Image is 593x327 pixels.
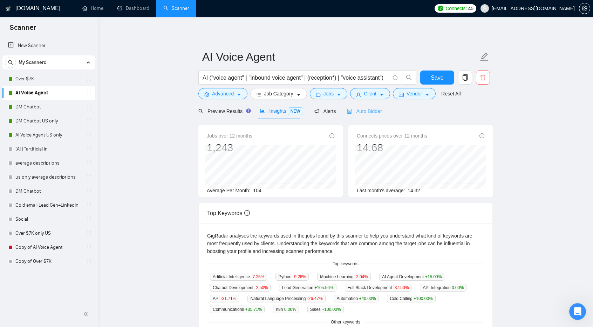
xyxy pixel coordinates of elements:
[86,90,92,96] span: holder
[210,306,265,313] span: Communications
[458,71,472,85] button: copy
[260,108,303,114] span: Insights
[207,132,252,140] span: Jobs over 12 months
[237,92,241,97] span: caret-down
[379,92,384,97] span: caret-down
[314,108,336,114] span: Alerts
[307,306,344,313] span: Sales
[379,273,444,281] span: AI Agent Development
[86,216,92,222] span: holder
[117,5,149,11] a: dashboardDashboard
[86,245,92,250] span: holder
[163,5,189,11] a: searchScanner
[86,259,92,264] span: holder
[336,92,341,97] span: caret-down
[350,88,390,99] button: userClientcaret-down
[256,92,261,97] span: bars
[445,5,466,12] span: Connects:
[15,128,82,142] a: AI Voice Agent US only
[414,296,432,301] span: +100.00 %
[245,108,252,114] div: Tooltip anchor
[307,296,323,301] span: -26.47 %
[420,284,466,292] span: API Integration
[399,92,404,97] span: idcard
[207,232,484,255] div: GigRadar analyses the keywords used in the jobs found by this scanner to help you understand what...
[86,188,92,194] span: holder
[273,306,299,313] span: n8n
[393,75,397,80] span: info-circle
[202,48,478,66] input: Scanner name...
[322,307,341,312] span: +100.00 %
[86,231,92,236] span: holder
[86,174,92,180] span: holder
[420,71,454,85] button: Save
[15,86,82,100] a: AI Voice Agent
[5,60,16,65] span: search
[6,3,11,14] img: logo
[86,132,92,138] span: holder
[431,73,443,82] span: Save
[314,109,319,114] span: notification
[86,202,92,208] span: holder
[402,71,416,85] button: search
[254,285,268,290] span: -2.50 %
[15,198,82,212] a: Cold email Lead Gen+LinkedIn
[479,133,484,138] span: info-circle
[402,74,416,81] span: search
[359,296,376,301] span: +40.00 %
[198,88,247,99] button: settingAdvancedcaret-down
[207,141,252,154] div: 1,243
[15,212,82,226] a: Social
[316,92,321,97] span: folder
[15,170,82,184] a: us only average descriptions
[15,254,82,268] a: Copy of Over $7K
[328,261,362,267] span: Top keywords
[82,5,103,11] a: homeHome
[425,274,442,279] span: +15.00 %
[482,6,487,11] span: user
[314,285,333,290] span: +105.56 %
[207,203,484,223] div: Top Keywords
[458,74,472,81] span: copy
[15,72,82,86] a: Over $7K
[264,90,293,98] span: Job Category
[4,22,42,37] span: Scanner
[284,307,296,312] span: 0.00 %
[15,114,82,128] a: DM Chatbot US only
[569,303,586,320] iframe: Intercom live chat
[579,6,590,11] a: setting
[83,311,90,318] span: double-left
[2,55,95,268] li: My Scanners
[15,184,82,198] a: DM Chatbot
[204,92,209,97] span: setting
[329,133,334,138] span: info-circle
[247,295,325,302] span: Natural Language Processing
[15,156,82,170] a: average descriptions
[468,5,473,12] span: 45
[317,273,371,281] span: Machine Learning
[387,295,435,302] span: Cold Calling
[86,76,92,82] span: holder
[347,108,382,114] span: Auto Bidder
[253,188,261,193] span: 104
[323,90,334,98] span: Jobs
[15,142,82,156] a: (AI | "artificial in
[86,104,92,110] span: holder
[357,188,405,193] span: Last month's average:
[357,132,427,140] span: Connects prices over 12 months
[293,274,306,279] span: -9.26 %
[425,92,430,97] span: caret-down
[334,295,379,302] span: Automation
[260,108,265,113] span: area-chart
[364,90,376,98] span: Client
[245,307,262,312] span: +35.71 %
[327,319,364,326] span: Other keywords
[288,107,303,115] span: NEW
[210,284,271,292] span: Chatbot Development
[393,285,409,290] span: -37.50 %
[356,92,361,97] span: user
[347,109,352,114] span: robot
[480,52,489,61] span: edit
[579,3,590,14] button: setting
[476,71,490,85] button: delete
